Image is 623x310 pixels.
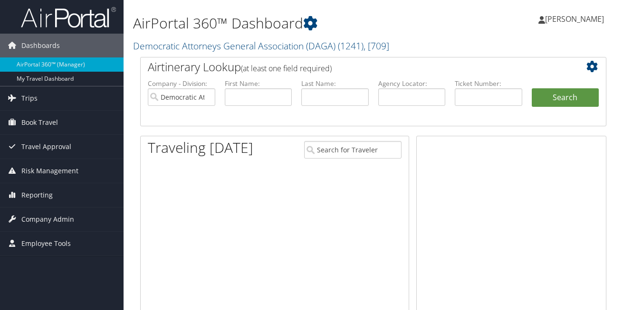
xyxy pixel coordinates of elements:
[21,183,53,207] span: Reporting
[364,39,389,52] span: , [ 709 ]
[21,135,71,159] span: Travel Approval
[301,79,369,88] label: Last Name:
[133,39,389,52] a: Democratic Attorneys General Association (DAGA)
[304,141,402,159] input: Search for Traveler
[21,207,74,231] span: Company Admin
[133,13,453,33] h1: AirPortal 360™ Dashboard
[21,111,58,134] span: Book Travel
[148,59,560,75] h2: Airtinerary Lookup
[21,6,116,28] img: airportal-logo.png
[21,86,38,110] span: Trips
[532,88,599,107] button: Search
[455,79,522,88] label: Ticket Number:
[21,34,60,57] span: Dashboards
[241,63,332,74] span: (at least one field required)
[21,232,71,255] span: Employee Tools
[545,14,604,24] span: [PERSON_NAME]
[538,5,613,33] a: [PERSON_NAME]
[21,159,78,183] span: Risk Management
[148,138,253,158] h1: Traveling [DATE]
[148,79,215,88] label: Company - Division:
[338,39,364,52] span: ( 1241 )
[378,79,446,88] label: Agency Locator:
[225,79,292,88] label: First Name:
